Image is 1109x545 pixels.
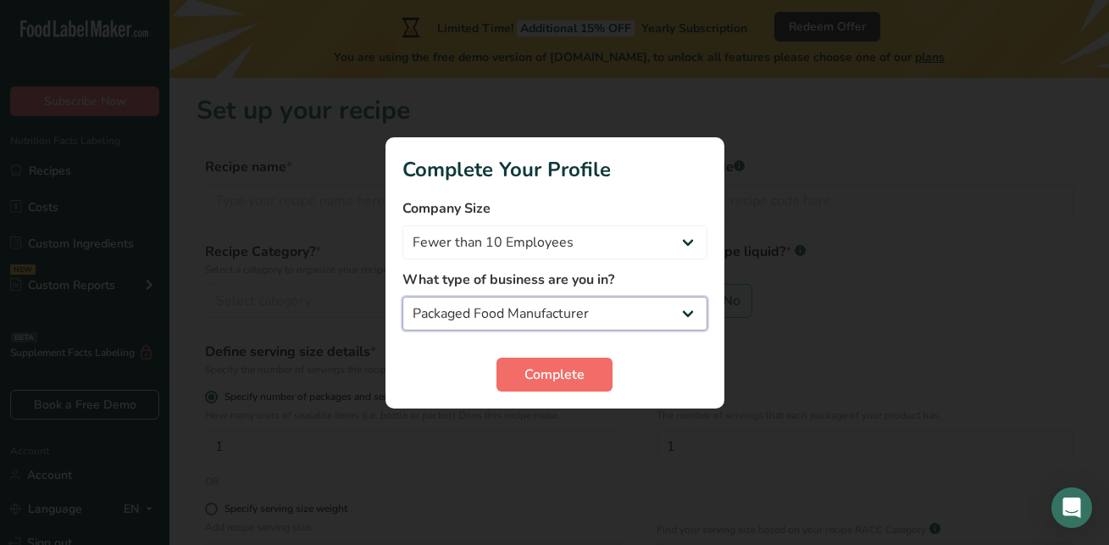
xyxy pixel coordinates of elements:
div: Open Intercom Messenger [1051,487,1092,528]
label: What type of business are you in? [402,270,707,290]
span: Complete [524,364,585,385]
label: Company Size [402,198,707,219]
h1: Complete Your Profile [402,154,707,185]
button: Complete [496,358,613,392]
